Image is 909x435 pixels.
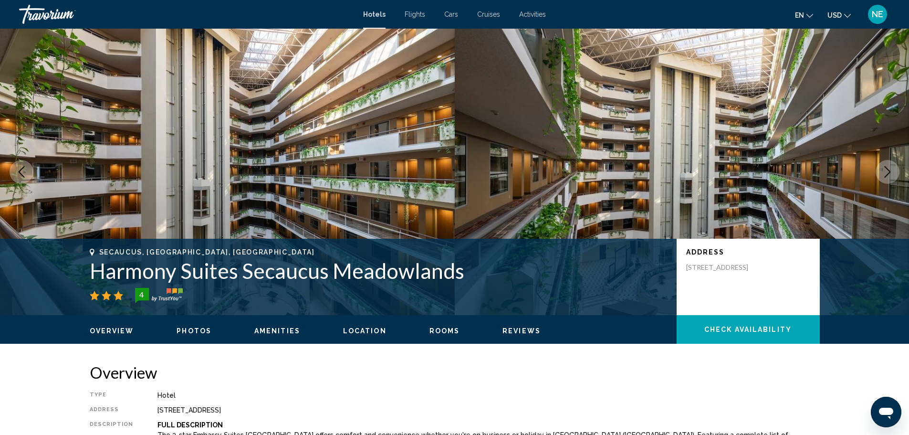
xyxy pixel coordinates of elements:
[795,11,804,19] span: en
[444,11,458,18] a: Cars
[686,248,810,256] p: Address
[157,421,223,429] b: Full Description
[343,327,387,335] button: Location
[405,11,425,18] a: Flights
[135,288,183,303] img: trustyou-badge-hor.svg
[177,327,211,335] span: Photos
[871,397,901,427] iframe: Button to launch messaging window
[343,327,387,335] span: Location
[519,11,546,18] a: Activities
[827,11,842,19] span: USD
[704,326,792,334] span: Check Availability
[90,406,134,414] div: Address
[827,8,851,22] button: Change currency
[10,160,33,184] button: Previous image
[677,315,820,344] button: Check Availability
[363,11,386,18] a: Hotels
[157,406,820,414] div: [STREET_ADDRESS]
[865,4,890,24] button: User Menu
[177,327,211,335] button: Photos
[157,392,820,399] div: Hotel
[502,327,541,335] span: Reviews
[132,289,151,300] div: 4
[872,10,883,19] span: NE
[254,327,300,335] button: Amenities
[477,11,500,18] a: Cruises
[502,327,541,335] button: Reviews
[429,327,460,335] span: Rooms
[90,258,667,283] h1: Harmony Suites Secaucus Meadowlands
[90,327,134,335] span: Overview
[90,392,134,399] div: Type
[795,8,813,22] button: Change language
[876,160,899,184] button: Next image
[686,263,763,272] p: [STREET_ADDRESS]
[90,327,134,335] button: Overview
[19,5,354,24] a: Travorium
[99,248,315,256] span: Secaucus, [GEOGRAPHIC_DATA], [GEOGRAPHIC_DATA]
[429,327,460,335] button: Rooms
[254,327,300,335] span: Amenities
[90,363,820,382] h2: Overview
